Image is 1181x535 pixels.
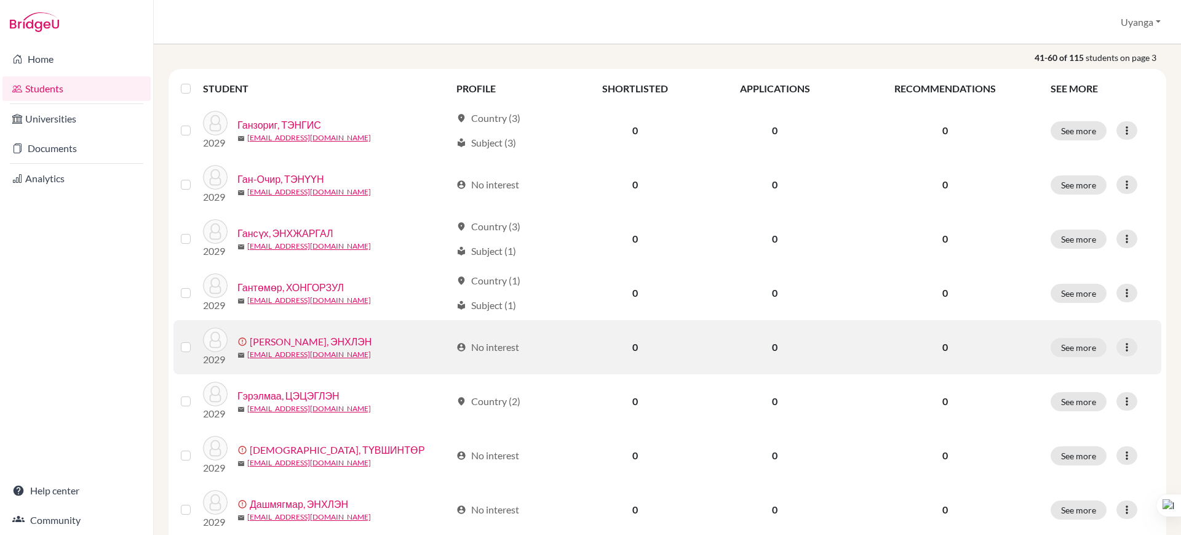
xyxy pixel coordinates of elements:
span: location_on [456,113,466,123]
td: 0 [703,103,846,158]
td: 0 [567,320,703,374]
td: 0 [703,320,846,374]
a: Дашмягмар, ЭНХЛЭН [250,497,348,512]
p: 2029 [203,298,228,313]
td: 0 [703,266,846,320]
p: 0 [854,394,1036,409]
img: Даваасүрэн, ТҮВШИНТӨР [203,436,228,461]
th: PROFILE [449,74,567,103]
button: See more [1051,338,1107,357]
div: Country (2) [456,394,520,409]
a: Documents [2,136,151,161]
span: mail [237,406,245,413]
a: Students [2,76,151,101]
th: SEE MORE [1043,74,1161,103]
span: account_circle [456,342,466,352]
button: See more [1051,175,1107,195]
span: students on page 3 [1086,51,1166,64]
td: 0 [567,428,703,483]
th: SHORTLISTED [567,74,703,103]
td: 0 [703,212,846,266]
a: Analytics [2,166,151,191]
a: Ганзориг, ТЭНГИС [237,118,321,132]
img: Ган-Эрдэнэ, ЭНХЛЭН [203,328,228,352]
p: 0 [854,448,1036,463]
img: Гэрэлмаа, ЦЭЦЭГЛЭН [203,382,228,406]
button: See more [1051,501,1107,520]
img: Ганзориг, ТЭНГИС [203,111,228,135]
a: [EMAIL_ADDRESS][DOMAIN_NAME] [247,349,371,360]
button: See more [1051,446,1107,465]
span: account_circle [456,451,466,461]
a: [EMAIL_ADDRESS][DOMAIN_NAME] [247,187,371,198]
a: Home [2,47,151,71]
span: location_on [456,276,466,286]
span: mail [237,135,245,142]
p: 2029 [203,461,228,475]
span: error_outline [237,445,250,455]
td: 0 [567,103,703,158]
span: location_on [456,396,466,406]
span: mail [237,460,245,467]
p: 0 [854,177,1036,192]
td: 0 [703,158,846,212]
p: 2029 [203,515,228,529]
a: Help center [2,478,151,503]
img: Дашмягмар, ЭНХЛЭН [203,490,228,515]
a: Гансүх, ЭНХЖАРГАЛ [237,226,333,241]
p: 0 [854,123,1036,138]
span: location_on [456,222,466,231]
a: [EMAIL_ADDRESS][DOMAIN_NAME] [247,403,371,414]
td: 0 [567,374,703,428]
td: 0 [567,158,703,212]
a: [EMAIL_ADDRESS][DOMAIN_NAME] [247,457,371,469]
strong: 41-60 of 115 [1035,51,1086,64]
a: [EMAIL_ADDRESS][DOMAIN_NAME] [247,132,371,143]
button: See more [1051,284,1107,303]
img: Гантөмөр, ХОНГОРЗУЛ [203,273,228,298]
span: account_circle [456,180,466,190]
a: [EMAIL_ADDRESS][DOMAIN_NAME] [247,241,371,252]
span: mail [237,297,245,305]
div: No interest [456,502,519,517]
div: Country (3) [456,111,520,126]
td: 0 [567,266,703,320]
p: 2029 [203,352,228,367]
a: [EMAIL_ADDRESS][DOMAIN_NAME] [247,295,371,306]
p: 0 [854,231,1036,246]
th: APPLICATIONS [703,74,846,103]
span: local_library [456,300,466,310]
div: Country (1) [456,273,520,288]
span: error_outline [237,499,250,509]
p: 0 [854,286,1036,300]
a: [EMAIL_ADDRESS][DOMAIN_NAME] [247,512,371,523]
a: Community [2,508,151,533]
a: [PERSON_NAME], ЭНХЛЭН [250,334,372,349]
span: mail [237,189,245,196]
div: Country (3) [456,219,520,234]
span: local_library [456,246,466,256]
span: error_outline [237,337,250,347]
p: 2029 [203,244,228,259]
a: [DEMOGRAPHIC_DATA], ТҮВШИНТӨР [250,443,425,457]
button: See more [1051,121,1107,140]
td: 0 [703,428,846,483]
div: Subject (1) [456,244,516,259]
a: Гантөмөр, ХОНГОРЗУЛ [237,280,344,295]
div: No interest [456,177,519,192]
span: local_library [456,138,466,148]
img: Bridge-U [10,12,59,32]
div: Subject (1) [456,298,516,313]
p: 0 [854,340,1036,355]
a: Ган-Очир, ТЭНҮҮН [237,172,324,187]
th: STUDENT [203,74,449,103]
span: mail [237,243,245,251]
button: Uyanga [1115,10,1166,34]
span: mail [237,352,245,359]
a: Universities [2,107,151,131]
div: No interest [456,340,519,355]
button: See more [1051,230,1107,249]
div: No interest [456,448,519,463]
td: 0 [567,212,703,266]
img: Ган-Очир, ТЭНҮҮН [203,165,228,190]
